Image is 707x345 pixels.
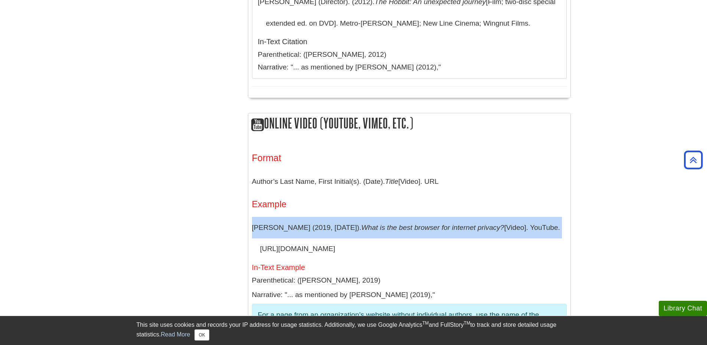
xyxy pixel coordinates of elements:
[252,199,567,209] h4: Example
[252,153,567,163] h3: Format
[252,171,567,192] p: Author’s Last Name, First Initial(s). (Date). [Video]. URL
[258,62,561,73] p: Narrative: "... as mentioned by [PERSON_NAME] (2012),"
[161,331,190,338] a: Read More
[258,310,561,331] p: For a page from an organization’s website without individual authors, use the name of the organiz...
[258,49,561,60] p: Parenthetical: ([PERSON_NAME], 2012)
[258,38,561,46] h5: In-Text Citation
[361,224,504,231] i: What is the best browser for internet privacy?
[252,290,567,300] p: Narrative: "... as mentioned by [PERSON_NAME] (2019),"
[252,275,567,286] p: Parenthetical: ([PERSON_NAME], 2019)
[137,320,571,341] div: This site uses cookies and records your IP address for usage statistics. Additionally, we use Goo...
[385,178,398,185] i: Title
[252,217,567,260] p: [PERSON_NAME] (2019, [DATE]). [Video]. YouTube. [URL][DOMAIN_NAME]
[248,113,570,134] h2: Online Video (YouTube, Vimeo, Etc.)
[252,263,567,271] h5: In-Text Example
[422,320,429,326] sup: TM
[194,329,209,341] button: Close
[681,155,705,165] a: Back to Top
[464,320,470,326] sup: TM
[659,301,707,316] button: Library Chat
